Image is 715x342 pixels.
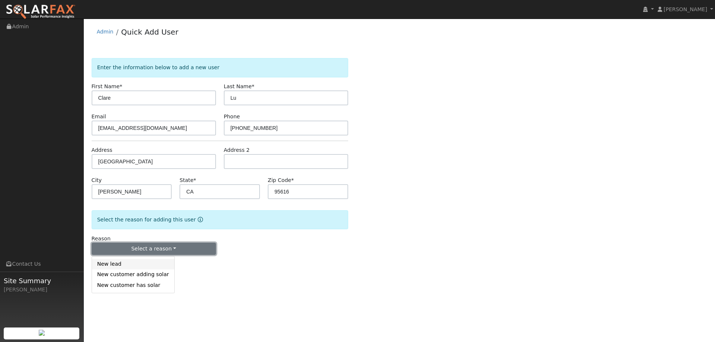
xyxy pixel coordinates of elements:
[4,276,80,286] span: Site Summary
[97,29,114,35] a: Admin
[6,4,76,20] img: SolarFax
[121,28,178,36] a: Quick Add User
[224,146,250,154] label: Address 2
[291,177,294,183] span: Required
[92,83,123,90] label: First Name
[92,280,174,290] a: New customer has solar
[92,58,348,77] div: Enter the information below to add a new user
[120,83,122,89] span: Required
[92,146,112,154] label: Address
[92,113,106,121] label: Email
[252,83,254,89] span: Required
[194,177,196,183] span: Required
[224,83,254,90] label: Last Name
[179,176,196,184] label: State
[92,235,111,243] label: Reason
[92,210,348,229] div: Select the reason for adding this user
[664,6,707,12] span: [PERSON_NAME]
[4,286,80,294] div: [PERSON_NAME]
[268,176,294,184] label: Zip Code
[224,113,240,121] label: Phone
[92,243,216,255] button: Select a reason
[92,176,102,184] label: City
[92,259,174,269] a: New lead
[196,217,203,223] a: Reason for new user
[39,330,45,336] img: retrieve
[92,269,174,280] a: New customer adding solar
